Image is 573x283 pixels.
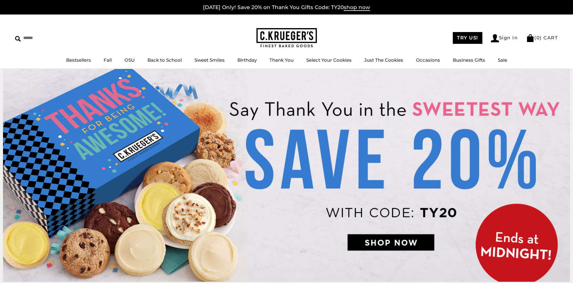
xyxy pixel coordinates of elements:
[491,34,518,42] a: Sign In
[269,57,294,63] a: Thank You
[498,57,507,63] a: Sale
[15,33,87,43] input: Search
[15,36,21,42] img: Search
[195,57,225,63] a: Sweet Smiles
[344,4,370,11] span: shop now
[526,34,534,42] img: Bag
[104,57,112,63] a: Fall
[3,69,570,282] img: C.Krueger's Special Offer
[147,57,182,63] a: Back to School
[416,57,440,63] a: Occasions
[491,34,499,42] img: Account
[237,57,257,63] a: Birthday
[536,35,540,41] span: 0
[306,57,352,63] a: Select Your Cookies
[203,4,370,11] a: [DATE] Only! Save 20% on Thank You Gifts Code: TY20shop now
[364,57,403,63] a: Just The Cookies
[124,57,135,63] a: OSU
[453,32,482,44] a: TRY US!
[256,28,317,48] img: C.KRUEGER'S
[453,57,485,63] a: Business Gifts
[526,35,558,41] a: (0) CART
[66,57,91,63] a: Bestsellers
